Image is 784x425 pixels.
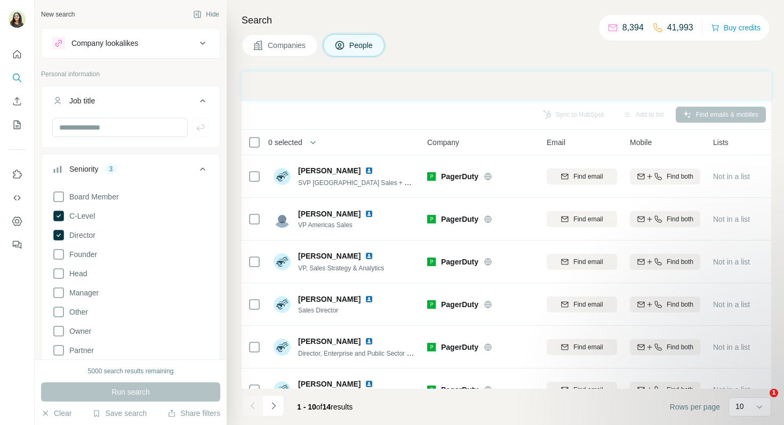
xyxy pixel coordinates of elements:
button: Search [9,68,26,87]
img: Logo of PagerDuty [427,258,436,266]
span: PagerDuty [441,256,478,267]
img: Logo of PagerDuty [427,172,436,181]
h4: Search [242,13,771,28]
span: VP, Sales Strategy & Analytics [298,264,384,272]
span: Companies [268,40,307,51]
span: VP Americas Sales [298,220,378,230]
button: Job title [42,88,220,118]
img: Avatar [274,339,291,356]
span: Founder [65,249,97,260]
button: My lists [9,115,26,134]
button: Company lookalikes [42,30,220,56]
span: Find email [573,385,603,395]
span: Company [427,137,459,148]
img: LinkedIn logo [365,252,373,260]
img: LinkedIn logo [365,380,373,388]
img: Avatar [274,253,291,270]
p: 8,394 [622,21,644,34]
span: results [297,403,353,411]
span: Find both [667,214,693,224]
span: Board Member [65,191,119,202]
span: Find email [573,342,603,352]
span: Find email [573,257,603,267]
button: Enrich CSV [9,92,26,111]
img: LinkedIn logo [365,337,373,346]
div: 3 [105,164,117,174]
button: Dashboard [9,212,26,231]
div: Seniority [69,164,98,174]
span: Rows per page [670,402,720,412]
span: [PERSON_NAME] [298,165,361,176]
span: PagerDuty [441,299,478,310]
span: People [349,40,374,51]
span: [PERSON_NAME] [298,294,361,304]
span: Owner [65,326,91,336]
button: Share filters [167,408,220,419]
span: Email [547,137,565,148]
button: Find email [547,296,617,312]
span: Not in a list [713,215,750,223]
iframe: Banner [242,71,771,100]
button: Find both [630,211,700,227]
span: [PERSON_NAME] [298,251,361,261]
span: Sales Director [298,306,378,315]
span: of [316,403,323,411]
img: Avatar [9,11,26,28]
img: LinkedIn logo [365,295,373,303]
img: Avatar [274,211,291,228]
button: Use Surfe on LinkedIn [9,165,26,184]
img: Logo of PagerDuty [427,343,436,351]
span: 0 selected [268,137,302,148]
button: Find email [547,339,617,355]
span: Find email [573,300,603,309]
div: Job title [69,95,95,106]
span: 1 [770,389,778,397]
span: Find email [573,214,603,224]
img: Avatar [274,296,291,313]
div: 5000 search results remaining [88,366,174,376]
span: Manager [65,287,99,298]
span: PagerDuty [441,384,478,395]
span: PagerDuty [441,171,478,182]
span: Find both [667,172,693,181]
span: PagerDuty [441,342,478,352]
span: [PERSON_NAME] [298,209,361,219]
span: Head [65,268,87,279]
p: 41,993 [667,21,693,34]
div: New search [41,10,75,19]
img: Avatar [274,381,291,398]
button: Find email [547,169,617,185]
img: Avatar [274,168,291,185]
button: Find email [547,211,617,227]
span: Find email [573,172,603,181]
span: 14 [323,403,331,411]
button: Find both [630,169,700,185]
span: Lists [713,137,729,148]
img: Logo of PagerDuty [427,300,436,309]
button: Buy credits [711,20,761,35]
button: Clear [41,408,71,419]
span: Director [65,230,95,240]
button: Hide [186,6,227,22]
span: PagerDuty [441,214,478,224]
span: [PERSON_NAME] [298,379,361,389]
span: Partner [65,345,94,356]
span: Director, Enterprise and Public Sector Sales Engineering [298,349,459,357]
span: C-Level [65,211,95,221]
span: [PERSON_NAME] [298,336,361,347]
iframe: Intercom live chat [748,389,773,414]
button: Navigate to next page [263,395,284,416]
button: Feedback [9,235,26,254]
span: Mobile [630,137,652,148]
button: Save search [92,408,147,419]
button: Use Surfe API [9,188,26,207]
span: Other [65,307,88,317]
p: 10 [735,401,744,412]
span: SVP [GEOGRAPHIC_DATA] Sales + Customer Acquisition [298,178,465,187]
img: Logo of PagerDuty [427,386,436,394]
img: LinkedIn logo [365,210,373,218]
div: Company lookalikes [71,38,138,49]
button: Find email [547,254,617,270]
span: 1 - 10 [297,403,316,411]
button: Seniority3 [42,156,220,186]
